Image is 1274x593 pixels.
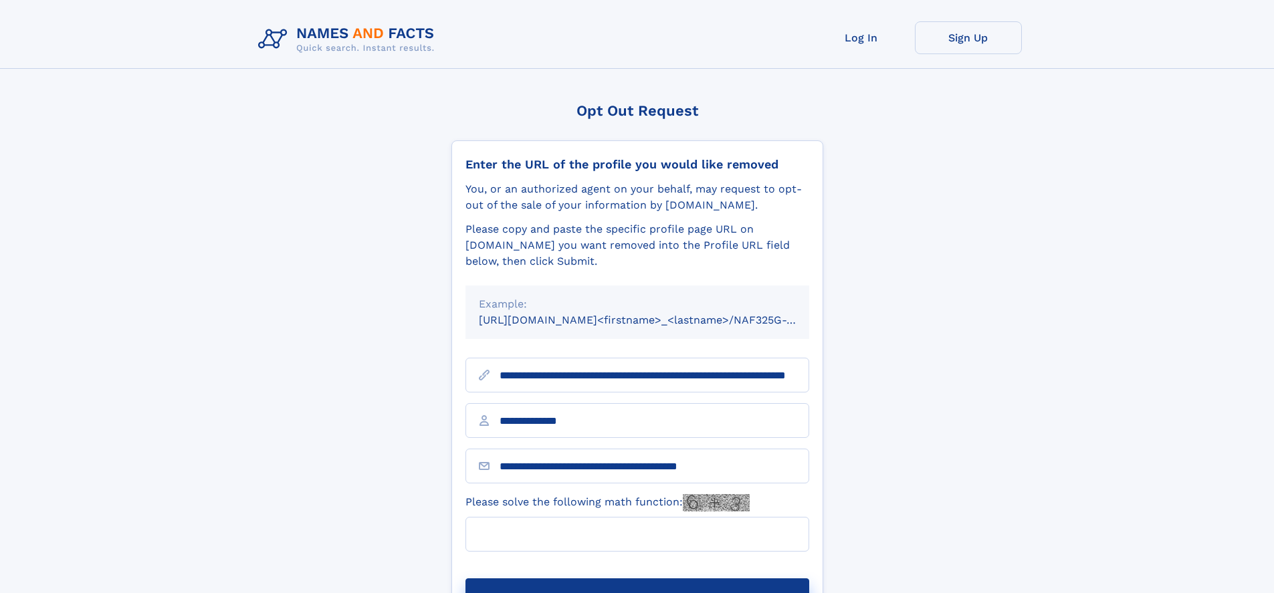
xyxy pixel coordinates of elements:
[451,102,823,119] div: Opt Out Request
[465,157,809,172] div: Enter the URL of the profile you would like removed
[479,314,835,326] small: [URL][DOMAIN_NAME]<firstname>_<lastname>/NAF325G-xxxxxxxx
[253,21,445,57] img: Logo Names and Facts
[465,181,809,213] div: You, or an authorized agent on your behalf, may request to opt-out of the sale of your informatio...
[808,21,915,54] a: Log In
[465,221,809,269] div: Please copy and paste the specific profile page URL on [DOMAIN_NAME] you want removed into the Pr...
[479,296,796,312] div: Example:
[915,21,1022,54] a: Sign Up
[465,494,750,511] label: Please solve the following math function:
